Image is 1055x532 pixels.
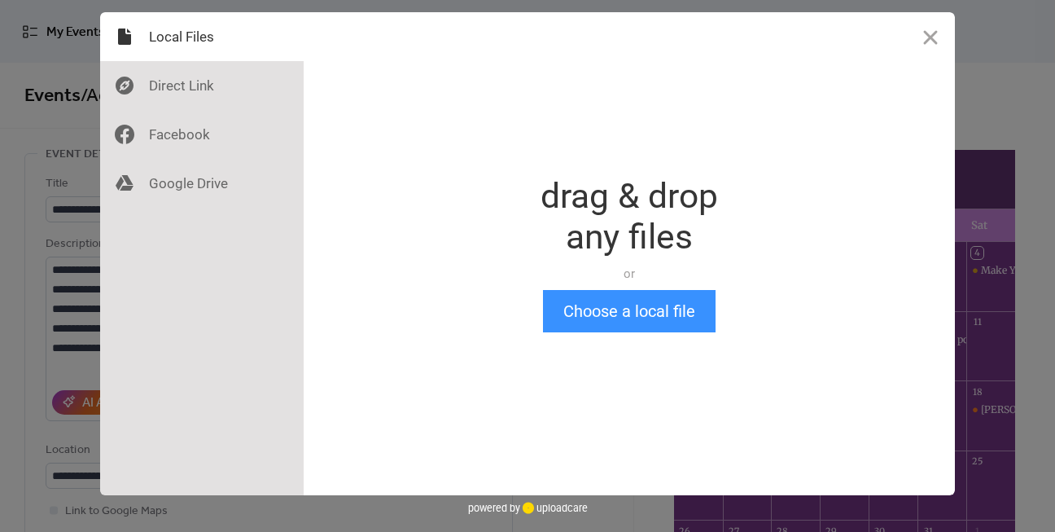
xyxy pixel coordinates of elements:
[100,159,304,208] div: Google Drive
[520,502,588,514] a: uploadcare
[906,12,955,61] button: Close
[468,495,588,520] div: powered by
[541,266,718,282] div: or
[100,110,304,159] div: Facebook
[541,176,718,257] div: drag & drop any files
[543,290,716,332] button: Choose a local file
[100,12,304,61] div: Local Files
[100,61,304,110] div: Direct Link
